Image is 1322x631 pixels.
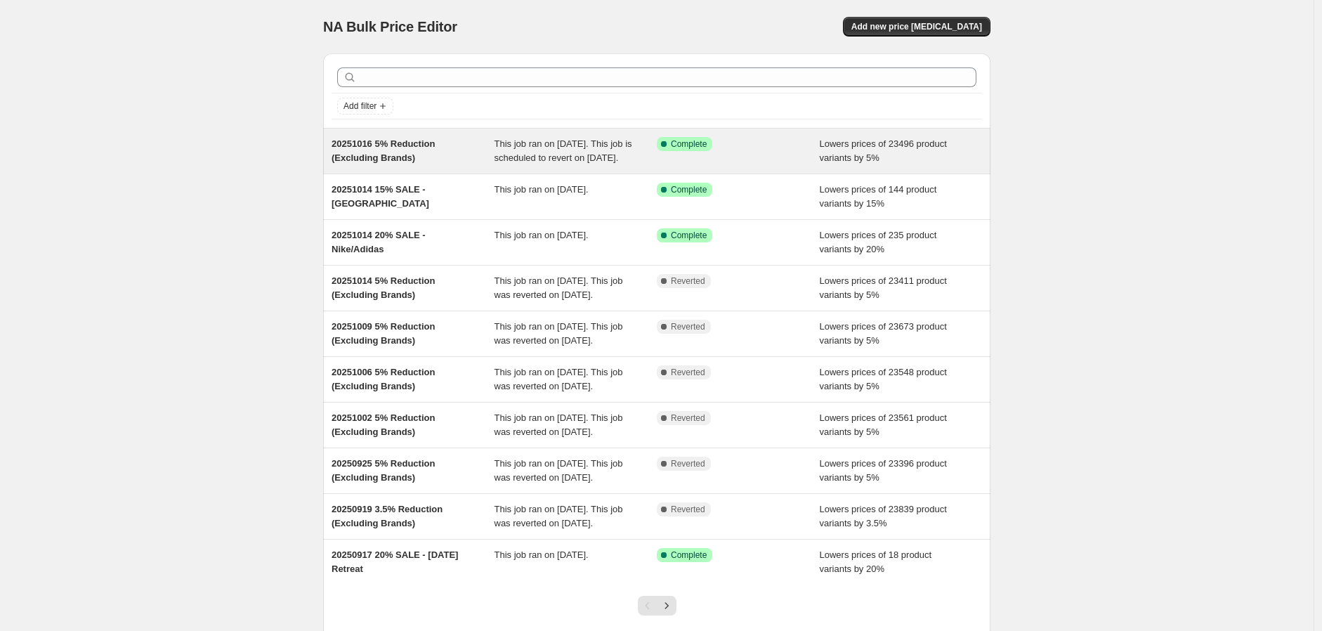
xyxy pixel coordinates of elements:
span: Complete [671,138,707,150]
span: This job ran on [DATE]. This job was reverted on [DATE]. [495,275,623,300]
span: Lowers prices of 23396 product variants by 5% [820,458,947,483]
span: 20251006 5% Reduction (Excluding Brands) [332,367,435,391]
span: Reverted [671,321,705,332]
span: Complete [671,230,707,241]
span: This job ran on [DATE]. This job is scheduled to revert on [DATE]. [495,138,632,163]
nav: Pagination [638,596,676,616]
span: 20251002 5% Reduction (Excluding Brands) [332,412,435,437]
span: This job ran on [DATE]. This job was reverted on [DATE]. [495,367,623,391]
span: 20251009 5% Reduction (Excluding Brands) [332,321,435,346]
span: Lowers prices of 235 product variants by 20% [820,230,937,254]
span: Add filter [343,100,377,112]
span: Reverted [671,367,705,378]
span: Reverted [671,458,705,469]
span: This job ran on [DATE]. [495,230,589,240]
span: Complete [671,549,707,561]
span: This job ran on [DATE]. This job was reverted on [DATE]. [495,321,623,346]
span: Complete [671,184,707,195]
span: 20250925 5% Reduction (Excluding Brands) [332,458,435,483]
span: This job ran on [DATE]. [495,184,589,195]
span: Lowers prices of 23496 product variants by 5% [820,138,947,163]
span: Lowers prices of 23548 product variants by 5% [820,367,947,391]
span: This job ran on [DATE]. This job was reverted on [DATE]. [495,412,623,437]
span: Reverted [671,504,705,515]
span: This job ran on [DATE]. [495,549,589,560]
span: 20250919 3.5% Reduction (Excluding Brands) [332,504,443,528]
span: 20250917 20% SALE - [DATE] Retreat [332,549,458,574]
span: 20251014 20% SALE - Nike/Adidas [332,230,426,254]
span: Lowers prices of 18 product variants by 20% [820,549,932,574]
button: Add filter [337,98,393,115]
span: NA Bulk Price Editor [323,19,457,34]
span: 20251014 5% Reduction (Excluding Brands) [332,275,435,300]
span: This job ran on [DATE]. This job was reverted on [DATE]. [495,458,623,483]
span: Lowers prices of 23673 product variants by 5% [820,321,947,346]
span: Lowers prices of 23411 product variants by 5% [820,275,947,300]
button: Next [657,596,676,616]
span: Lowers prices of 144 product variants by 15% [820,184,937,209]
span: Reverted [671,412,705,424]
span: Add new price [MEDICAL_DATA] [851,21,982,32]
span: Lowers prices of 23839 product variants by 3.5% [820,504,947,528]
span: Lowers prices of 23561 product variants by 5% [820,412,947,437]
span: 20251014 15% SALE - [GEOGRAPHIC_DATA] [332,184,429,209]
span: 20251016 5% Reduction (Excluding Brands) [332,138,435,163]
button: Add new price [MEDICAL_DATA] [843,17,990,37]
span: This job ran on [DATE]. This job was reverted on [DATE]. [495,504,623,528]
span: Reverted [671,275,705,287]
